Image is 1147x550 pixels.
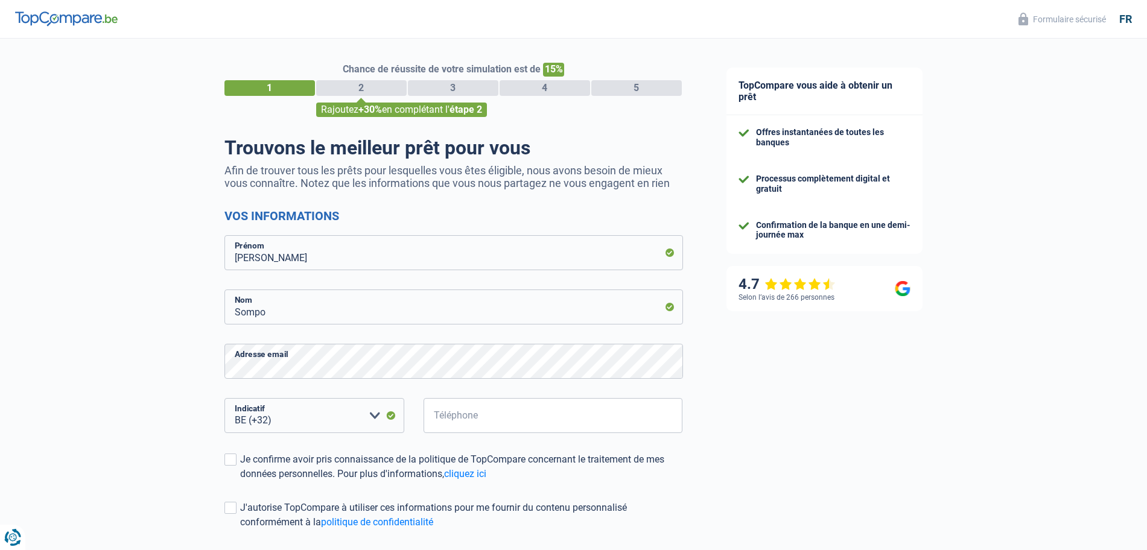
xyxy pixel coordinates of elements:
div: Confirmation de la banque en une demi-journée max [756,220,910,241]
input: 401020304 [424,398,683,433]
div: 4 [500,80,590,96]
h2: Vos informations [224,209,683,223]
div: fr [1119,13,1132,26]
div: Rajoutez en complétant l' [316,103,487,117]
span: 15% [543,63,564,77]
button: Formulaire sécurisé [1011,9,1113,29]
div: Je confirme avoir pris connaissance de la politique de TopCompare concernant le traitement de mes... [240,452,683,481]
div: J'autorise TopCompare à utiliser ces informations pour me fournir du contenu personnalisé conform... [240,501,683,529]
div: 1 [224,80,315,96]
div: Selon l’avis de 266 personnes [739,293,834,302]
div: 2 [316,80,407,96]
a: cliquez ici [444,468,486,479]
img: TopCompare Logo [15,11,118,26]
div: 5 [591,80,682,96]
p: Afin de trouver tous les prêts pour lesquelles vous êtes éligible, nous avons besoin de mieux vou... [224,164,683,189]
div: Offres instantanées de toutes les banques [756,127,910,148]
span: Chance de réussite de votre simulation est de [343,63,541,75]
div: 4.7 [739,276,836,293]
span: étape 2 [450,104,482,115]
div: TopCompare vous aide à obtenir un prêt [726,68,923,115]
span: +30% [358,104,382,115]
div: Processus complètement digital et gratuit [756,174,910,194]
h1: Trouvons le meilleur prêt pour vous [224,136,683,159]
a: politique de confidentialité [321,516,433,528]
div: 3 [408,80,498,96]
